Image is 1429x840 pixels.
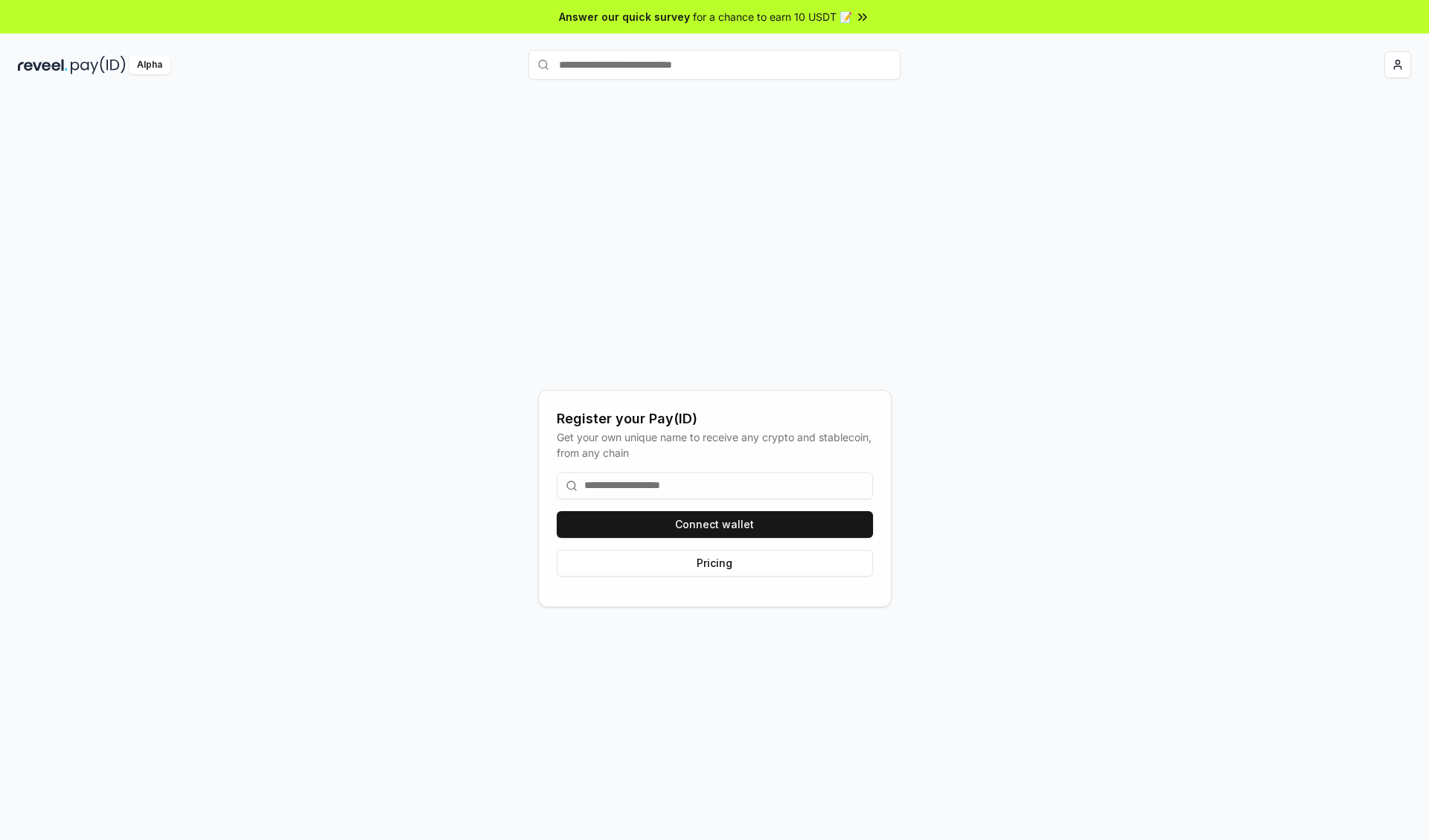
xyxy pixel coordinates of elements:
button: Connect wallet [557,511,873,538]
img: reveel_dark [18,56,68,74]
span: Answer our quick survey [559,9,690,25]
div: Register your Pay(ID) [557,408,873,429]
button: Pricing [557,550,873,577]
span: for a chance to earn 10 USDT 📝 [693,9,852,25]
div: Get your own unique name to receive any crypto and stablecoin, from any chain [557,429,873,461]
div: Alpha [129,56,170,74]
img: pay_id [71,56,126,74]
